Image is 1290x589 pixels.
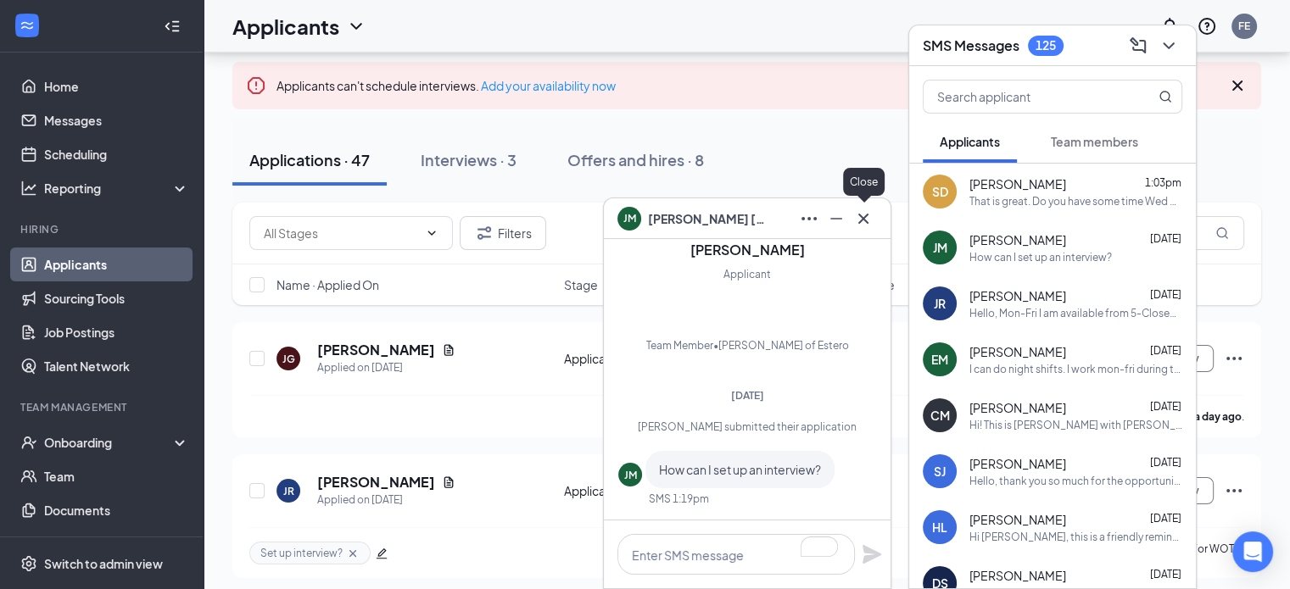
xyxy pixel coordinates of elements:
svg: Error [246,75,266,96]
div: SD [932,183,948,200]
span: [PERSON_NAME] [969,511,1066,528]
textarea: To enrich screen reader interactions, please activate Accessibility in Grammarly extension settings [617,534,855,575]
div: Interviews · 3 [421,149,517,170]
svg: Cross [346,547,360,560]
div: Application Complete [564,350,702,367]
a: Team [44,459,189,493]
span: [PERSON_NAME] [969,399,1066,416]
span: [PERSON_NAME] [969,343,1066,360]
input: All Stages [264,224,418,242]
svg: Collapse [164,18,181,35]
svg: Analysis [20,180,37,197]
div: FE [1238,19,1250,33]
button: Ellipses [796,205,823,232]
span: Set up interview? [260,546,343,560]
a: Job Postings [44,315,189,349]
a: Messages [44,103,189,137]
div: CM [930,407,950,424]
svg: Plane [862,544,882,564]
div: Applications · 47 [249,149,370,170]
svg: Minimize [826,208,846,229]
a: Sourcing Tools [44,281,189,315]
h5: [PERSON_NAME] [317,341,435,359]
svg: Document [442,475,455,489]
svg: Ellipses [799,208,819,229]
span: How can I set up an interview? [659,462,821,477]
div: JG [282,352,295,366]
h5: [PERSON_NAME] [317,473,435,492]
span: [PERSON_NAME] [969,287,1066,304]
button: ChevronDown [1155,32,1182,59]
svg: QuestionInfo [1197,16,1217,36]
span: [PERSON_NAME] [969,455,1066,472]
span: [DATE] [1150,568,1181,581]
span: 1:03pm [1145,176,1181,189]
h1: Applicants [232,12,339,41]
div: Hello, thank you so much for the opportunity to interview but I have taken a job offer and will n... [969,474,1182,488]
a: Applicants [44,247,189,281]
svg: ChevronDown [346,16,366,36]
div: EM [931,351,948,368]
div: JM [624,468,637,482]
div: I can do night shifts. I work mon-fri during the day. Weekends I have open availability. [969,362,1182,376]
div: SMS 1:19pm [649,492,709,506]
button: Cross [850,205,877,232]
button: Minimize [823,205,850,232]
b: a day ago [1194,410,1242,423]
span: Team members [1051,134,1138,149]
div: Team Member • [PERSON_NAME] of Estero [646,337,849,354]
a: Home [44,69,189,103]
div: JR [283,484,294,498]
span: [DATE] [1150,344,1181,357]
div: Team Management [20,400,186,414]
div: JM [933,239,947,256]
span: [PERSON_NAME] [PERSON_NAME] [648,209,767,228]
a: SurveysCrown [44,527,189,561]
div: Applied on [DATE] [317,359,455,376]
div: Hi [PERSON_NAME], this is a friendly reminder. Your meeting with [PERSON_NAME] for Entry Level Ma... [969,530,1182,544]
a: Documents [44,493,189,527]
div: Reporting [44,180,190,197]
svg: WorkstreamLogo [19,17,36,34]
svg: Ellipses [1224,481,1244,501]
button: Filter Filters [460,216,546,250]
div: How can I set up an interview? [969,250,1112,264]
div: JR [934,295,946,312]
svg: Notifications [1159,16,1180,36]
div: HL [932,519,947,536]
div: Onboarding [44,434,175,451]
svg: UserCheck [20,434,37,451]
span: Applicants [940,134,1000,149]
span: [DATE] [1150,288,1181,301]
span: Applicants can't schedule interviews. [276,78,616,93]
span: [PERSON_NAME] [969,567,1066,584]
svg: Settings [20,555,37,572]
span: [DATE] [1150,456,1181,469]
svg: Filter [474,223,494,243]
svg: Cross [853,208,874,229]
div: Applied on [DATE] [317,492,455,508]
a: Talent Network [44,349,189,383]
span: edit [376,547,388,559]
div: Close [843,168,885,196]
svg: Document [442,343,455,357]
input: Search applicant [924,81,1125,113]
h3: [PERSON_NAME] [690,241,805,259]
div: Switch to admin view [44,555,163,572]
div: Application Complete [564,482,702,499]
svg: Ellipses [1224,348,1244,369]
svg: ChevronDown [425,226,438,240]
div: Hi! This is [PERSON_NAME] with [PERSON_NAME]. What hours are you available to work during the week? [969,418,1182,432]
svg: ComposeMessage [1128,36,1148,56]
svg: ChevronDown [1159,36,1179,56]
div: Hiring [20,222,186,236]
div: Open Intercom Messenger [1232,531,1273,572]
span: Name · Applied On [276,276,379,293]
button: ComposeMessage [1125,32,1152,59]
span: Stage [564,276,598,293]
div: Offers and hires · 8 [567,149,704,170]
div: 125 [1036,38,1056,53]
svg: MagnifyingGlass [1215,226,1229,240]
a: Scheduling [44,137,189,171]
